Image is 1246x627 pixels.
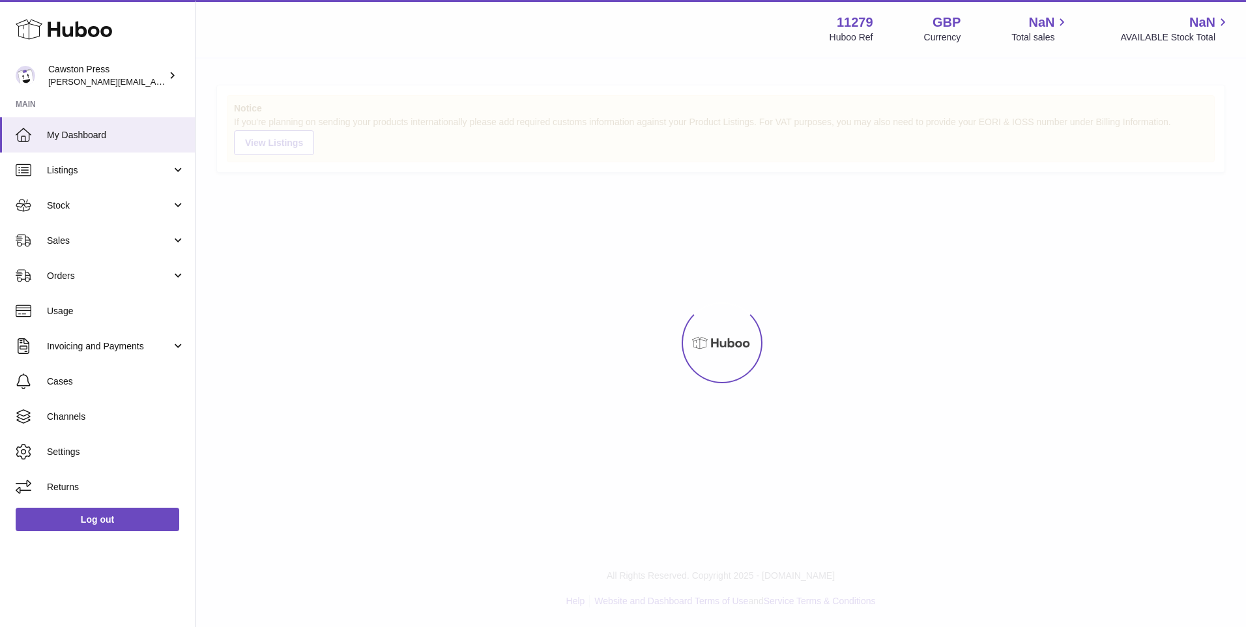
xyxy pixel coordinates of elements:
span: AVAILABLE Stock Total [1120,31,1230,44]
span: Cases [47,375,185,388]
span: Total sales [1011,31,1069,44]
a: NaN Total sales [1011,14,1069,44]
a: NaN AVAILABLE Stock Total [1120,14,1230,44]
span: Listings [47,164,171,177]
strong: 11279 [837,14,873,31]
strong: GBP [933,14,961,31]
div: Currency [924,31,961,44]
span: [PERSON_NAME][EMAIL_ADDRESS][PERSON_NAME][DOMAIN_NAME] [48,76,331,87]
span: Orders [47,270,171,282]
img: thomas.carson@cawstonpress.com [16,66,35,85]
span: Sales [47,235,171,247]
div: Huboo Ref [830,31,873,44]
span: Settings [47,446,185,458]
div: Cawston Press [48,63,166,88]
span: Stock [47,199,171,212]
span: Channels [47,411,185,423]
span: Returns [47,481,185,493]
span: Invoicing and Payments [47,340,171,353]
span: NaN [1028,14,1054,31]
span: NaN [1189,14,1215,31]
a: Log out [16,508,179,531]
span: Usage [47,305,185,317]
span: My Dashboard [47,129,185,141]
